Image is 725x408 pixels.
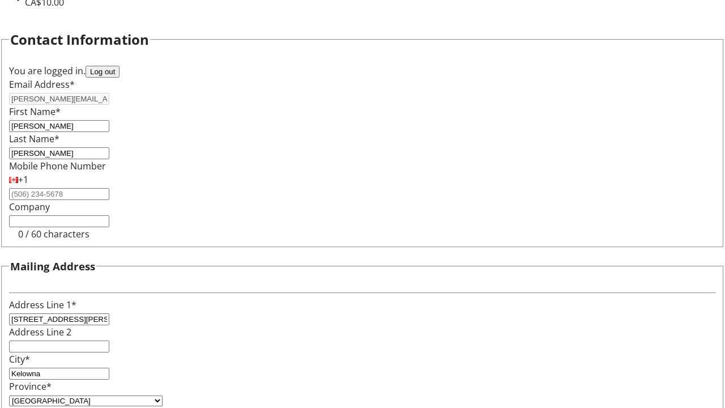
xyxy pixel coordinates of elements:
tr-character-limit: 0 / 60 characters [18,228,89,240]
button: Log out [86,66,120,78]
input: City [9,368,109,380]
label: Address Line 1* [9,299,76,311]
label: Company [9,201,50,213]
label: City* [9,353,30,365]
h2: Contact Information [10,29,149,50]
input: (506) 234-5678 [9,188,109,200]
label: Mobile Phone Number [9,160,106,172]
label: Province* [9,380,52,393]
label: Email Address* [9,78,75,91]
div: You are logged in. [9,64,716,78]
input: Address [9,313,109,325]
label: First Name* [9,105,61,118]
label: Last Name* [9,133,59,145]
label: Address Line 2 [9,326,71,338]
h3: Mailing Address [10,258,95,274]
